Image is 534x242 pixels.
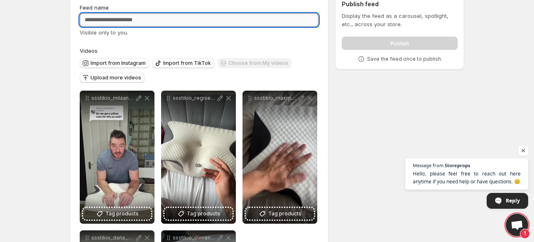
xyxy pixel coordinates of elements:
[445,163,470,168] span: Storeprops
[91,235,135,241] p: ssstikio_dana_anastasia_1755603963527 online-video-cuttercom
[342,12,458,28] p: Display the feed as a carousel, spotlight, etc., across your store.
[80,29,128,36] span: Visible only to you.
[105,210,139,218] span: Tag products
[80,4,109,11] span: Feed name
[254,95,297,101] p: ssstikio_maxrpmdeals_1755603697969 online-video-cuttercom
[163,60,211,67] span: Import from TikTok
[80,91,154,224] div: ssstikio_milaandmike_1755601558686 online-video-cuttercomTag products
[173,235,216,241] p: ssstikio_currentbuzztiktok_1755604070126 online-video-cuttercom
[520,229,530,239] span: 1
[413,163,443,168] span: Message from
[152,58,214,68] button: Import from TikTok
[268,210,301,218] span: Tag products
[80,47,98,54] span: Videos
[91,74,141,81] span: Upload more videos
[80,58,149,68] button: Import from Instagram
[91,60,146,67] span: Import from Instagram
[413,170,521,185] span: Hello, please feel free to reach out here anytime if you need help or have questions. 😊
[187,210,220,218] span: Tag products
[161,91,236,224] div: ssstikio_regisessentials_1755603674112 online-video-cuttercomTag products
[506,214,528,236] a: Open chat
[91,95,135,101] p: ssstikio_milaandmike_1755601558686 online-video-cuttercom
[367,56,442,62] p: Save the feed once to publish.
[243,91,317,224] div: ssstikio_maxrpmdeals_1755603697969 online-video-cuttercomTag products
[173,95,216,101] p: ssstikio_regisessentials_1755603674112 online-video-cuttercom
[164,208,233,220] button: Tag products
[80,73,145,83] button: Upload more videos
[83,208,151,220] button: Tag products
[246,208,314,220] button: Tag products
[506,193,520,208] span: Reply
